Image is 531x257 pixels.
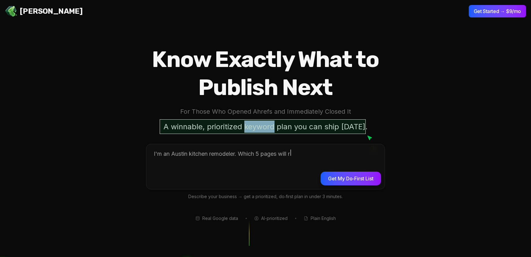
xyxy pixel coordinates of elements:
button: Get My Do‑First List [321,172,381,185]
p: For Those Who Opened Ahrefs and Immediately Closed It [126,107,405,117]
span: AI-prioritized [261,215,288,221]
span: Real Google data [202,215,238,221]
span: Plain English [311,215,336,221]
h1: Know Exactly What to Publish Next [126,45,405,102]
p: Describe your business → get a prioritized, do‑first plan in under 3 minutes. [146,193,385,200]
button: Get Started → $9/mo [469,5,526,17]
p: A winnable, prioritized keyword plan you can ship [DATE]. [160,119,371,134]
img: Jello SEO Logo [5,5,17,17]
span: [PERSON_NAME] [20,6,82,16]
